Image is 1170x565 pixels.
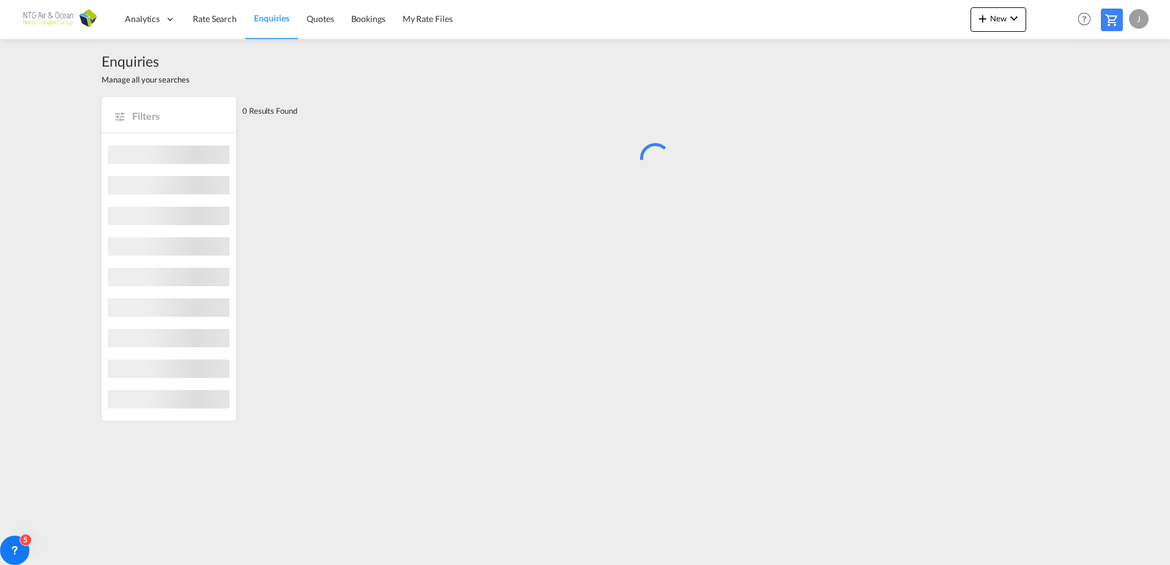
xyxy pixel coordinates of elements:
[254,13,289,23] span: Enquiries
[102,51,190,71] span: Enquiries
[975,13,1021,23] span: New
[307,13,333,24] span: Quotes
[242,97,297,124] div: 0 Results Found
[193,13,237,24] span: Rate Search
[975,11,990,26] md-icon: icon-plus 400-fg
[132,109,224,123] span: Filters
[125,13,160,25] span: Analytics
[1007,11,1021,26] md-icon: icon-chevron-down
[351,13,386,24] span: Bookings
[1129,9,1149,29] div: J
[403,13,453,24] span: My Rate Files
[102,74,190,85] span: Manage all your searches
[18,6,101,33] img: e656f910b01211ecad38b5b032e214e6.png
[1074,9,1095,29] span: Help
[1074,9,1101,31] div: Help
[971,7,1026,32] button: icon-plus 400-fgNewicon-chevron-down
